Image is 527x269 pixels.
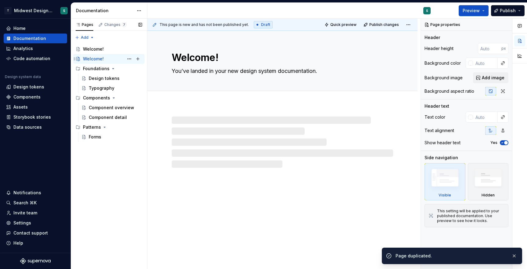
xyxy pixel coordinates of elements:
[482,193,495,198] div: Hidden
[4,228,67,238] button: Contact support
[459,5,489,16] button: Preview
[4,198,67,208] button: Search ⌘K
[89,134,101,140] div: Forms
[73,93,145,103] div: Components
[4,188,67,198] button: Notifications
[369,22,399,27] span: Publish changes
[425,60,461,66] div: Background color
[330,22,357,27] span: Quick preview
[13,114,51,120] div: Storybook stories
[73,44,145,142] div: Page tree
[160,22,249,27] span: This page is new and has not been published yet.
[4,23,67,33] a: Home
[4,34,67,43] a: Documentation
[425,75,463,81] div: Background image
[482,75,504,81] span: Add image
[425,140,461,146] div: Show header text
[4,44,67,53] a: Analytics
[425,34,440,41] div: Header
[79,113,145,122] a: Component detail
[4,92,67,102] a: Components
[104,22,127,27] div: Changes
[83,95,110,101] div: Components
[13,240,23,246] div: Help
[4,218,67,228] a: Settings
[13,230,48,236] div: Contact support
[4,208,67,218] a: Invite team
[478,43,501,54] input: Auto
[501,46,506,51] p: px
[4,7,12,14] div: T
[425,45,454,52] div: Header height
[473,112,498,123] input: Auto
[73,44,145,54] a: Welcome!
[83,46,104,52] div: Welcome!
[13,84,44,90] div: Design tokens
[89,105,134,111] div: Component overview
[473,72,508,83] button: Add image
[500,8,516,14] span: Publish
[170,50,392,65] textarea: Welcome!
[13,94,41,100] div: Components
[5,74,41,79] div: Design system data
[4,82,67,92] a: Design tokens
[13,190,41,196] div: Notifications
[425,114,445,120] div: Text color
[14,8,53,14] div: Midwest Design System
[4,122,67,132] a: Data sources
[1,4,70,17] button: TMidwest Design SystemS
[73,33,96,42] button: Add
[79,103,145,113] a: Component overview
[79,83,145,93] a: Typography
[76,8,134,14] div: Documentation
[4,238,67,248] button: Help
[89,114,127,120] div: Component detail
[13,210,37,216] div: Invite team
[261,22,270,27] span: Draft
[425,163,465,200] div: Visible
[83,66,109,72] div: Foundations
[491,5,525,16] button: Publish
[76,22,93,27] div: Pages
[13,220,31,226] div: Settings
[439,193,451,198] div: Visible
[89,75,120,81] div: Design tokens
[79,132,145,142] a: Forms
[83,124,101,130] div: Patterns
[468,163,509,200] div: Hidden
[83,56,104,62] div: Welcome!
[81,35,88,40] span: Add
[425,88,474,94] div: Background aspect ratio
[13,200,37,206] div: Search ⌘K
[170,66,392,76] textarea: You’ve landed in your new design system documentation.
[20,258,51,264] svg: Supernova Logo
[122,22,127,27] span: 7
[79,74,145,83] a: Design tokens
[425,103,449,109] div: Header text
[426,8,428,13] div: S
[463,8,480,14] span: Preview
[4,54,67,63] a: Code automation
[13,45,33,52] div: Analytics
[473,58,498,69] input: Auto
[13,25,26,31] div: Home
[4,102,67,112] a: Assets
[425,155,458,161] div: Side navigation
[323,20,359,29] button: Quick preview
[63,8,65,13] div: S
[13,104,28,110] div: Assets
[396,253,507,259] div: Page duplicated.
[4,112,67,122] a: Storybook stories
[13,35,46,41] div: Documentation
[425,127,454,134] div: Text alignment
[13,124,42,130] div: Data sources
[362,20,402,29] button: Publish changes
[490,140,497,145] label: Yes
[437,209,504,223] div: This setting will be applied to your published documentation. Use preview to see how it looks.
[73,54,145,64] a: Welcome!
[89,85,114,91] div: Typography
[73,64,145,74] div: Foundations
[13,56,50,62] div: Code automation
[73,122,145,132] div: Patterns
